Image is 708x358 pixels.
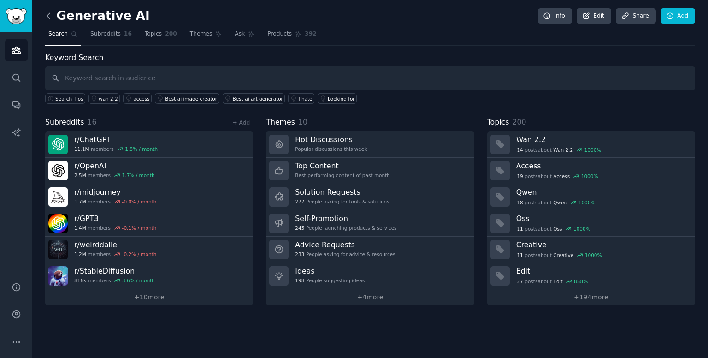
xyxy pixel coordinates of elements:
div: Popular discussions this week [295,146,367,152]
div: post s about [516,172,599,180]
a: Creative11postsaboutCreative1000% [487,237,695,263]
h3: Oss [516,214,689,223]
span: 392 [305,30,317,38]
span: Themes [190,30,212,38]
a: r/GPT31.4Mmembers-0.1% / month [45,210,253,237]
div: members [74,277,155,284]
a: +4more [266,289,474,305]
h3: Hot Discussions [295,135,367,144]
span: Search [48,30,68,38]
span: 27 [517,278,523,285]
span: Topics [487,117,509,128]
h3: r/ weirddalle [74,240,156,250]
h3: r/ OpenAI [74,161,155,171]
span: 200 [165,30,177,38]
a: Oss11postsaboutOss1000% [487,210,695,237]
a: r/StableDiffusion816kmembers3.6% / month [45,263,253,289]
span: Creative [553,252,573,258]
div: post s about [516,277,589,286]
span: 200 [512,118,526,126]
span: 198 [295,277,304,284]
div: members [74,251,156,257]
div: post s about [516,225,591,233]
a: Edit27postsaboutEdit858% [487,263,695,289]
h2: Generative AI [45,9,150,24]
span: 2.5M [74,172,86,179]
span: 16 [124,30,132,38]
div: post s about [516,198,596,207]
span: Qwen [553,199,567,206]
h3: Ideas [295,266,365,276]
img: GPT3 [48,214,68,233]
div: post s about [516,251,603,259]
a: Info [538,8,572,24]
div: -0.2 % / month [122,251,157,257]
a: access [123,93,152,104]
a: r/midjourney1.7Mmembers-0.0% / month [45,184,253,210]
div: post s about [516,146,602,154]
span: 10 [298,118,307,126]
div: 1.8 % / month [125,146,158,152]
div: 1000 % [578,199,596,206]
a: +194more [487,289,695,305]
span: 18 [517,199,523,206]
div: Looking for [328,95,355,102]
span: 233 [295,251,304,257]
img: StableDiffusion [48,266,68,286]
span: 1.7M [74,198,86,205]
a: Qwen18postsaboutQwen1000% [487,184,695,210]
div: members [74,225,156,231]
button: Search Tips [45,93,85,104]
span: Edit [553,278,562,285]
h3: Edit [516,266,689,276]
a: Themes [187,27,225,46]
span: 1.4M [74,225,86,231]
a: Solution Requests277People asking for tools & solutions [266,184,474,210]
span: 16 [88,118,97,126]
div: People asking for advice & resources [295,251,395,257]
div: 1000 % [585,252,602,258]
span: Wan 2.2 [553,147,573,153]
span: Products [267,30,292,38]
div: 858 % [574,278,588,285]
span: Subreddits [90,30,121,38]
div: I hate [298,95,312,102]
span: Topics [145,30,162,38]
img: GummySearch logo [6,8,27,24]
h3: Qwen [516,187,689,197]
div: Best ai image creator [165,95,217,102]
div: members [74,172,155,179]
a: wan 2.2 [88,93,120,104]
div: People suggesting ideas [295,277,365,284]
div: 1.7 % / month [122,172,155,179]
div: 1000 % [573,226,590,232]
div: members [74,198,156,205]
img: ChatGPT [48,135,68,154]
h3: r/ GPT3 [74,214,156,223]
span: Search Tips [55,95,83,102]
div: Best-performing content of past month [295,172,390,179]
span: 14 [517,147,523,153]
img: midjourney [48,187,68,207]
div: 3.6 % / month [122,277,155,284]
a: Self-Promotion245People launching products & services [266,210,474,237]
span: 245 [295,225,304,231]
input: Keyword search in audience [45,66,695,90]
a: Best ai art generator [223,93,285,104]
a: Best ai image creator [155,93,219,104]
h3: r/ StableDiffusion [74,266,155,276]
h3: r/ ChatGPT [74,135,158,144]
a: I hate [288,93,314,104]
h3: Creative [516,240,689,250]
a: Top ContentBest-performing content of past month [266,158,474,184]
img: OpenAI [48,161,68,180]
span: Access [553,173,570,179]
div: members [74,146,158,152]
a: Topics200 [142,27,180,46]
div: access [133,95,149,102]
span: 816k [74,277,86,284]
span: 11 [517,252,523,258]
div: Best ai art generator [233,95,283,102]
div: People asking for tools & solutions [295,198,389,205]
a: Ask [231,27,258,46]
